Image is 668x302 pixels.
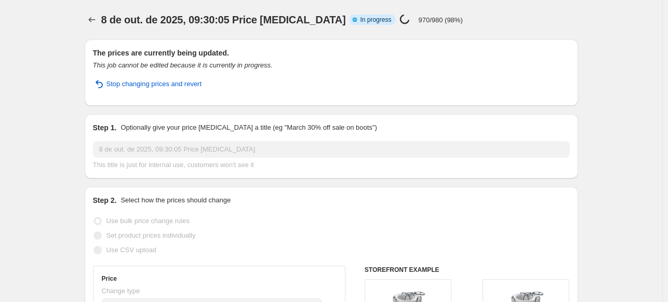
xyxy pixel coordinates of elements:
[93,195,117,205] h2: Step 2.
[93,48,570,58] h2: The prices are currently being updated.
[87,76,208,92] button: Stop changing prices and revert
[360,16,391,24] span: In progress
[106,231,196,239] span: Set product prices individually
[93,141,570,158] input: 30% off holiday sale
[121,122,377,133] p: Optionally give your price [MEDICAL_DATA] a title (eg "March 30% off sale on boots")
[102,274,117,283] h3: Price
[102,287,140,295] span: Change type
[121,195,231,205] p: Select how the prices should change
[106,246,156,254] span: Use CSV upload
[106,217,190,225] span: Use bulk price change rules
[93,161,254,169] span: This title is just for internal use, customers won't see it
[365,266,570,274] h6: STOREFRONT EXAMPLE
[418,16,462,24] p: 970/980 (98%)
[101,14,346,25] span: 8 de out. de 2025, 09:30:05 Price [MEDICAL_DATA]
[85,12,99,27] button: Price change jobs
[106,79,202,89] span: Stop changing prices and revert
[93,61,273,69] i: This job cannot be edited because it is currently in progress.
[93,122,117,133] h2: Step 1.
